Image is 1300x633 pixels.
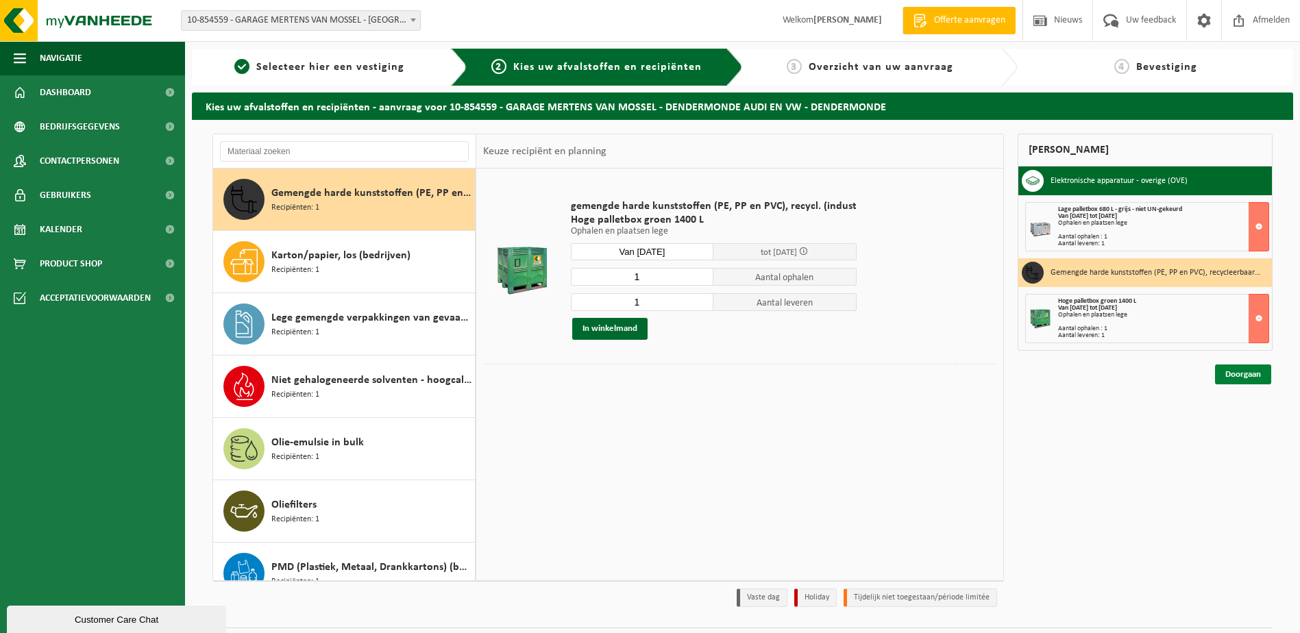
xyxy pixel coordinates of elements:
[213,231,476,293] button: Karton/papier, los (bedrijven) Recipiënten: 1
[1058,234,1268,240] div: Aantal ophalen : 1
[1058,312,1268,319] div: Ophalen en plaatsen lege
[192,92,1293,119] h2: Kies uw afvalstoffen en recipiënten - aanvraag voor 10-854559 - GARAGE MERTENS VAN MOSSEL - DENDE...
[271,388,319,401] span: Recipiënten: 1
[1051,170,1188,192] h3: Elektronische apparatuur - overige (OVE)
[213,418,476,480] button: Olie-emulsie in bulk Recipiënten: 1
[571,199,857,213] span: gemengde harde kunststoffen (PE, PP en PVC), recycl. (indust
[571,243,714,260] input: Selecteer datum
[1058,304,1117,312] strong: Van [DATE] tot [DATE]
[213,543,476,605] button: PMD (Plastiek, Metaal, Drankkartons) (bedrijven) Recipiënten: 1
[271,372,471,388] span: Niet gehalogeneerde solventen - hoogcalorisch in 200lt-vat
[1058,332,1268,339] div: Aantal leveren: 1
[256,62,404,73] span: Selecteer hier een vestiging
[761,248,797,257] span: tot [DATE]
[271,247,410,264] span: Karton/papier, los (bedrijven)
[1136,62,1197,73] span: Bevestiging
[1058,206,1182,213] span: Lage palletbox 680 L - grijs - niet UN-gekeurd
[1058,212,1117,220] strong: Van [DATE] tot [DATE]
[271,434,364,451] span: Olie-emulsie in bulk
[234,59,249,74] span: 1
[271,185,471,201] span: Gemengde harde kunststoffen (PE, PP en PVC), recycleerbaar (industrieel)
[271,264,319,277] span: Recipiënten: 1
[844,588,997,607] li: Tijdelijk niet toegestaan/période limitée
[213,293,476,356] button: Lege gemengde verpakkingen van gevaarlijke stoffen Recipiënten: 1
[271,310,471,326] span: Lege gemengde verpakkingen van gevaarlijke stoffen
[40,212,82,247] span: Kalender
[1215,364,1271,384] a: Doorgaan
[213,356,476,418] button: Niet gehalogeneerde solventen - hoogcalorisch in 200lt-vat Recipiënten: 1
[40,178,91,212] span: Gebruikers
[571,227,857,236] p: Ophalen en plaatsen lege
[213,169,476,231] button: Gemengde harde kunststoffen (PE, PP en PVC), recycleerbaar (industrieel) Recipiënten: 1
[813,15,882,25] strong: [PERSON_NAME]
[1058,240,1268,247] div: Aantal leveren: 1
[903,7,1016,34] a: Offerte aanvragen
[213,480,476,543] button: Oliefilters Recipiënten: 1
[1114,59,1129,74] span: 4
[513,62,702,73] span: Kies uw afvalstoffen en recipiënten
[931,14,1009,27] span: Offerte aanvragen
[713,268,857,286] span: Aantal ophalen
[1051,262,1262,284] h3: Gemengde harde kunststoffen (PE, PP en PVC), recycleerbaar (industrieel)
[271,497,317,513] span: Oliefilters
[571,213,857,227] span: Hoge palletbox groen 1400 L
[199,59,440,75] a: 1Selecteer hier een vestiging
[491,59,506,74] span: 2
[181,10,421,31] span: 10-854559 - GARAGE MERTENS VAN MOSSEL - DENDERMONDE AUDI EN VW - DENDERMONDE
[713,293,857,311] span: Aantal leveren
[1058,325,1268,332] div: Aantal ophalen : 1
[1018,134,1273,166] div: [PERSON_NAME]
[7,603,229,633] iframe: chat widget
[271,326,319,339] span: Recipiënten: 1
[271,575,319,588] span: Recipiënten: 1
[271,451,319,464] span: Recipiënten: 1
[572,318,648,340] button: In winkelmand
[271,559,471,575] span: PMD (Plastiek, Metaal, Drankkartons) (bedrijven)
[182,11,420,30] span: 10-854559 - GARAGE MERTENS VAN MOSSEL - DENDERMONDE AUDI EN VW - DENDERMONDE
[809,62,953,73] span: Overzicht van uw aanvraag
[40,247,102,281] span: Product Shop
[271,513,319,526] span: Recipiënten: 1
[40,41,82,75] span: Navigatie
[737,588,787,607] li: Vaste dag
[220,141,469,162] input: Materiaal zoeken
[40,110,120,144] span: Bedrijfsgegevens
[271,201,319,214] span: Recipiënten: 1
[476,134,613,169] div: Keuze recipiënt en planning
[1058,220,1268,227] div: Ophalen en plaatsen lege
[40,281,151,315] span: Acceptatievoorwaarden
[787,59,802,74] span: 3
[40,144,119,178] span: Contactpersonen
[40,75,91,110] span: Dashboard
[1058,297,1136,305] span: Hoge palletbox groen 1400 L
[794,588,837,607] li: Holiday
